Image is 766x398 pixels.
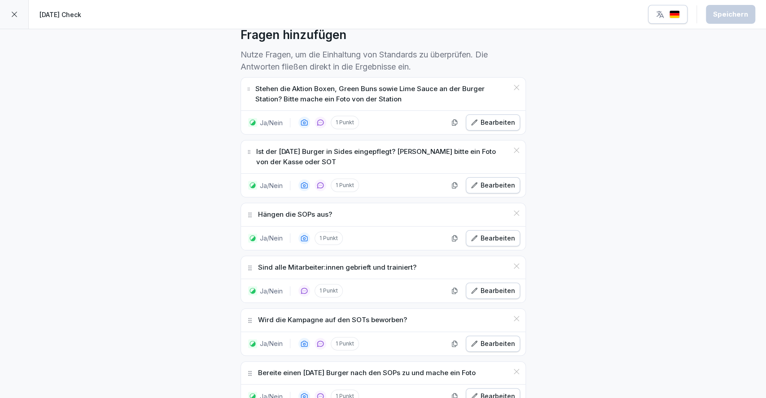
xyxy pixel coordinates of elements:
[466,177,520,193] button: Bearbeiten
[471,286,515,296] div: Bearbeiten
[260,118,283,127] p: Ja/Nein
[39,10,81,19] p: [DATE] Check
[471,339,515,349] div: Bearbeiten
[255,84,508,104] p: Stehen die Aktion Boxen, Green Buns sowie Lime Sauce an der Burger Station? Bitte mache ein Foto ...
[315,284,343,297] p: 1 Punkt
[241,48,526,73] p: Nutze Fragen, um die Einhaltung von Standards zu überprüfen. Die Antworten fließen direkt in die ...
[241,26,346,44] h2: Fragen hinzufügen
[331,179,359,192] p: 1 Punkt
[466,283,520,299] button: Bearbeiten
[258,368,476,378] p: Bereite einen [DATE] Burger nach den SOPs zu und mache ein Foto
[260,181,283,190] p: Ja/Nein
[471,118,515,127] div: Bearbeiten
[669,10,680,19] img: de.svg
[331,116,359,129] p: 1 Punkt
[260,286,283,296] p: Ja/Nein
[258,210,332,220] p: Hängen die SOPs aus?
[471,233,515,243] div: Bearbeiten
[466,114,520,131] button: Bearbeiten
[260,233,283,243] p: Ja/Nein
[256,147,508,167] p: Ist der [DATE] Burger in Sides eingepflegt? [PERSON_NAME] bitte ein Foto von der Kasse oder SOT
[713,9,748,19] div: Speichern
[466,230,520,246] button: Bearbeiten
[315,232,343,245] p: 1 Punkt
[258,262,416,273] p: Sind alle Mitarbeiter:innen gebrieft und trainiert?
[258,315,407,325] p: Wird die Kampagne auf den SOTs beworben?
[466,336,520,352] button: Bearbeiten
[706,5,755,24] button: Speichern
[331,337,359,350] p: 1 Punkt
[260,339,283,348] p: Ja/Nein
[471,180,515,190] div: Bearbeiten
